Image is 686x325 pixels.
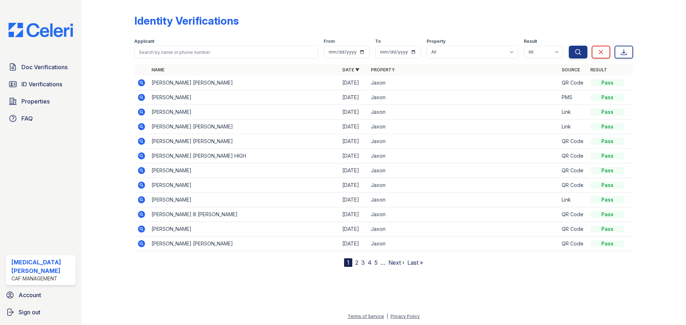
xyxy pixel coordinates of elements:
td: Jaxon [368,76,559,90]
label: Property [427,39,446,44]
td: [DATE] [339,222,368,237]
td: PMS [559,90,587,105]
td: [DATE] [339,207,368,222]
td: QR Code [559,178,587,193]
td: QR Code [559,163,587,178]
div: [MEDICAL_DATA][PERSON_NAME] [11,258,73,275]
td: [DATE] [339,149,368,163]
a: Name [151,67,164,72]
a: Doc Verifications [6,60,76,74]
td: Jaxon [368,90,559,105]
img: CE_Logo_Blue-a8612792a0a2168367f1c8372b55b34899dd931a85d93a1a3d3e32e68fde9ad4.png [3,23,79,37]
td: [PERSON_NAME] [149,90,339,105]
td: Link [559,105,587,120]
td: [DATE] [339,237,368,251]
div: Pass [590,152,625,159]
div: CAF Management [11,275,73,282]
td: [PERSON_NAME] [149,163,339,178]
a: Account [3,288,79,302]
td: [PERSON_NAME] III [PERSON_NAME] [149,207,339,222]
td: QR Code [559,149,587,163]
a: Property [371,67,395,72]
td: [PERSON_NAME] [149,178,339,193]
div: Pass [590,211,625,218]
a: Source [562,67,580,72]
td: Jaxon [368,207,559,222]
div: | [387,314,388,319]
label: Applicant [134,39,154,44]
div: Pass [590,240,625,247]
div: Pass [590,108,625,116]
td: [PERSON_NAME] [149,105,339,120]
div: Pass [590,94,625,101]
td: QR Code [559,207,587,222]
div: Pass [590,182,625,189]
td: Link [559,120,587,134]
td: QR Code [559,134,587,149]
td: QR Code [559,222,587,237]
td: Jaxon [368,134,559,149]
span: Properties [21,97,50,106]
td: [PERSON_NAME] [PERSON_NAME] [149,134,339,149]
td: Jaxon [368,178,559,193]
td: QR Code [559,76,587,90]
td: Jaxon [368,149,559,163]
td: [PERSON_NAME] [PERSON_NAME] [149,76,339,90]
div: Pass [590,196,625,203]
td: [DATE] [339,90,368,105]
div: Pass [590,167,625,174]
a: 5 [374,259,378,266]
span: Doc Verifications [21,63,68,71]
span: Account [19,291,41,299]
td: [DATE] [339,178,368,193]
label: From [324,39,335,44]
span: Sign out [19,308,40,316]
span: … [381,258,386,267]
label: To [375,39,381,44]
td: [DATE] [339,134,368,149]
input: Search by name or phone number [134,46,318,59]
a: 3 [361,259,365,266]
td: Jaxon [368,105,559,120]
div: Identity Verifications [134,14,239,27]
div: 1 [344,258,352,267]
td: Jaxon [368,222,559,237]
a: ID Verifications [6,77,76,91]
td: [DATE] [339,120,368,134]
div: Pass [590,79,625,86]
a: 4 [368,259,372,266]
td: Jaxon [368,120,559,134]
div: Pass [590,138,625,145]
td: QR Code [559,237,587,251]
a: Next › [388,259,404,266]
a: FAQ [6,111,76,126]
span: FAQ [21,114,33,123]
a: Properties [6,94,76,108]
div: Pass [590,225,625,233]
a: 2 [355,259,358,266]
a: Privacy Policy [391,314,420,319]
td: [PERSON_NAME] [PERSON_NAME] [149,120,339,134]
div: Pass [590,123,625,130]
td: [DATE] [339,105,368,120]
td: Jaxon [368,193,559,207]
td: [PERSON_NAME] [PERSON_NAME] HIGH [149,149,339,163]
td: Jaxon [368,237,559,251]
td: Jaxon [368,163,559,178]
span: ID Verifications [21,80,62,88]
td: [PERSON_NAME] [PERSON_NAME] [149,237,339,251]
a: Last » [407,259,423,266]
td: [DATE] [339,76,368,90]
a: Terms of Service [348,314,384,319]
td: [PERSON_NAME] [149,193,339,207]
label: Result [524,39,537,44]
td: [PERSON_NAME] [149,222,339,237]
td: [DATE] [339,163,368,178]
td: [DATE] [339,193,368,207]
a: Result [590,67,607,72]
td: Link [559,193,587,207]
a: Date ▼ [342,67,359,72]
a: Sign out [3,305,79,319]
